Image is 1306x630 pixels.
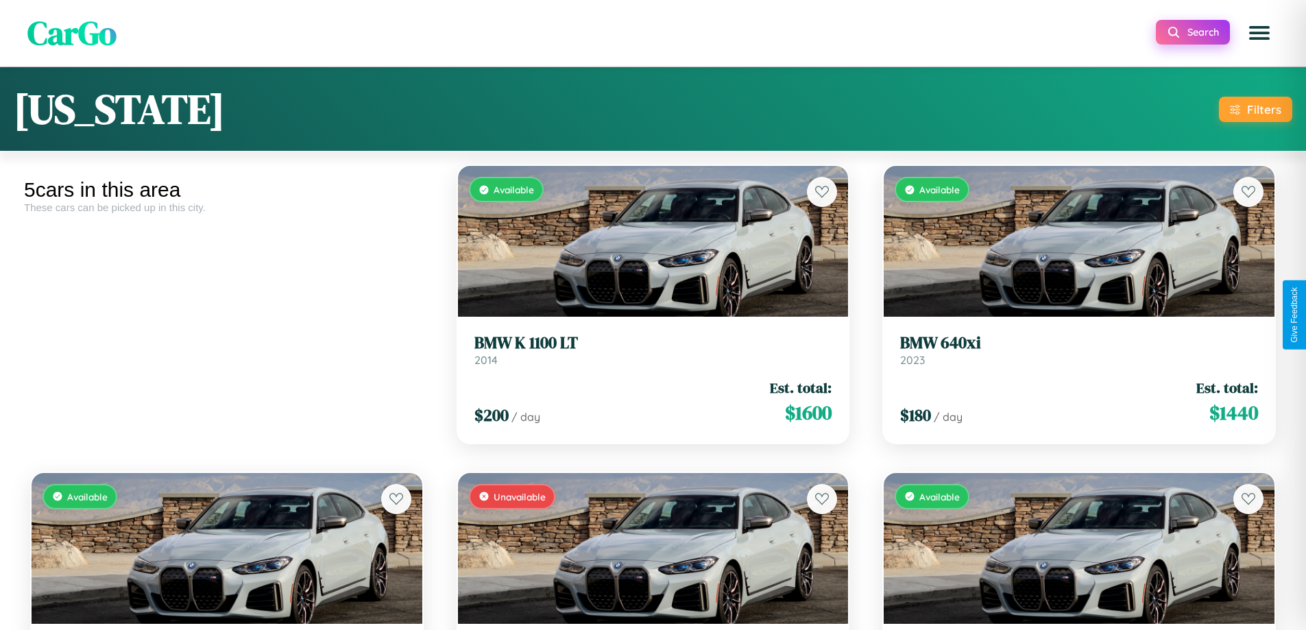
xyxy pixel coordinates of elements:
[474,404,509,426] span: $ 200
[919,491,960,502] span: Available
[1247,102,1281,117] div: Filters
[900,333,1258,353] h3: BMW 640xi
[24,178,430,202] div: 5 cars in this area
[900,404,931,426] span: $ 180
[1209,399,1258,426] span: $ 1440
[67,491,108,502] span: Available
[1156,20,1230,45] button: Search
[919,184,960,195] span: Available
[1290,287,1299,343] div: Give Feedback
[1240,14,1279,52] button: Open menu
[27,10,117,56] span: CarGo
[770,378,832,398] span: Est. total:
[14,81,225,137] h1: [US_STATE]
[474,353,498,367] span: 2014
[785,399,832,426] span: $ 1600
[900,353,925,367] span: 2023
[1187,26,1219,38] span: Search
[511,410,540,424] span: / day
[474,333,832,353] h3: BMW K 1100 LT
[494,491,546,502] span: Unavailable
[1196,378,1258,398] span: Est. total:
[1219,97,1292,122] button: Filters
[900,333,1258,367] a: BMW 640xi2023
[494,184,534,195] span: Available
[934,410,963,424] span: / day
[474,333,832,367] a: BMW K 1100 LT2014
[24,202,430,213] div: These cars can be picked up in this city.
